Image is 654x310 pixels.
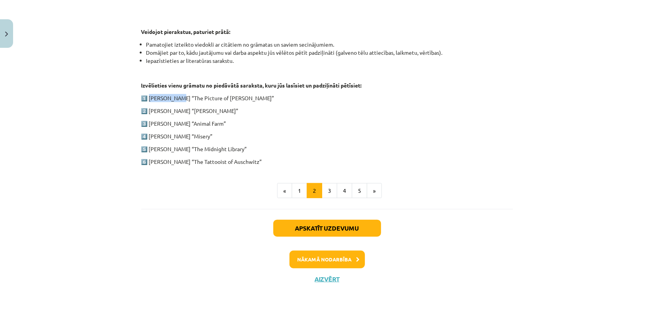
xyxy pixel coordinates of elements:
button: 3 [322,183,337,199]
button: 1 [292,183,307,199]
li: Iepazīstieties ar literatūras sarakstu. [146,57,513,65]
li: Domājiet par to, kādu jautājumu vai darba aspektu jūs vēlētos pētīt padziļināti (galveno tēlu att... [146,49,513,57]
strong: Izvēlieties vienu grāmatu no piedāvātā saraksta, kuru jūs lasīsiet un padziļināti pētīsiet: [141,82,362,89]
button: Aizvērt [313,275,342,283]
button: Nākamā nodarbība [289,251,365,268]
li: Pamatojiet izteikto viedokli ar citātiem no grāmatas un saviem secinājumiem. [146,40,513,49]
p: 6️⃣ [PERSON_NAME] “The Tattooist of Auschwitz” [141,158,513,166]
button: 5 [352,183,367,199]
p: 2️⃣ [PERSON_NAME] “[PERSON_NAME]” [141,107,513,115]
img: icon-close-lesson-0947bae3869378f0d4975bcd49f059093ad1ed9edebbc8119c70593378902aed.svg [5,32,8,37]
p: 1️⃣ [PERSON_NAME] “The Picture of [PERSON_NAME]” [141,94,513,102]
button: « [277,183,292,199]
button: » [367,183,382,199]
p: 3️⃣ [PERSON_NAME] “Animal Farm” [141,120,513,128]
p: 5️⃣ [PERSON_NAME] “The Midnight Library” [141,145,513,153]
p: 4️⃣ [PERSON_NAME] “Misery” [141,132,513,140]
button: Apskatīt uzdevumu [273,220,381,237]
button: 2 [307,183,322,199]
strong: Veidojot pierakstus, paturiet prātā: [141,28,231,35]
nav: Page navigation example [141,183,513,199]
button: 4 [337,183,352,199]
